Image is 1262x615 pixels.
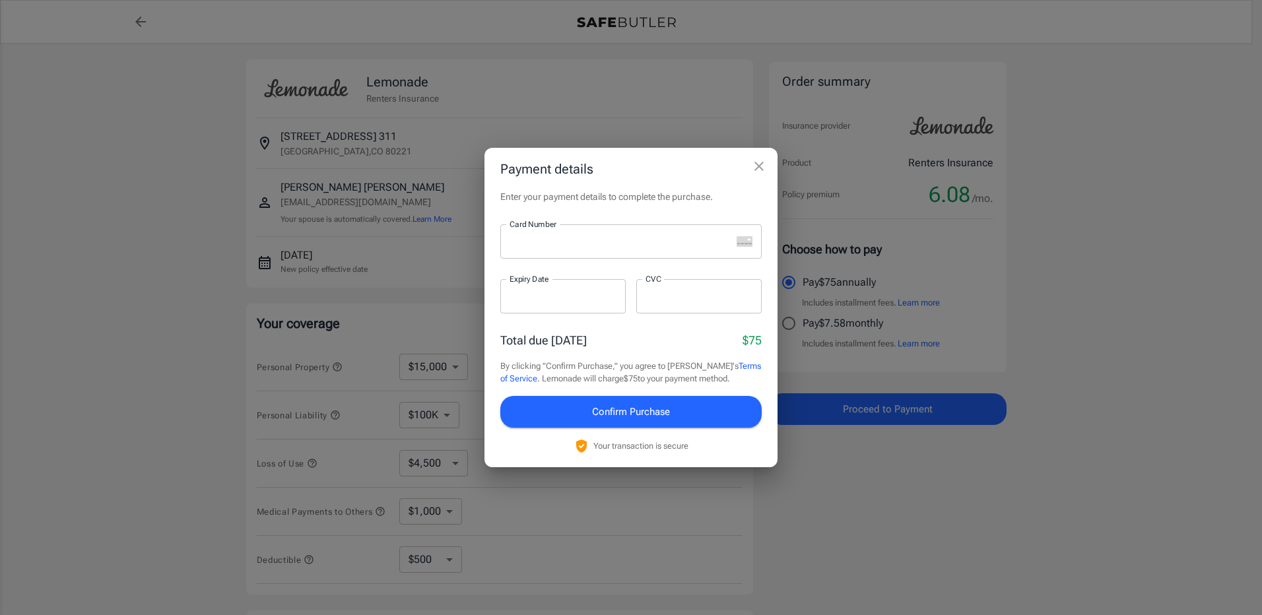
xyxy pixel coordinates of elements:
p: By clicking "Confirm Purchase," you agree to [PERSON_NAME]'s . Lemonade will charge $75 to your p... [500,360,762,385]
iframe: Secure expiration date input frame [510,290,616,302]
h2: Payment details [484,148,778,190]
p: Total due [DATE] [500,331,587,349]
iframe: Secure card number input frame [510,235,731,247]
span: Confirm Purchase [592,403,670,420]
p: Enter your payment details to complete the purchase. [500,190,762,203]
button: close [746,153,772,179]
p: $75 [743,331,762,349]
p: Your transaction is secure [593,439,688,452]
label: CVC [646,273,661,284]
button: Confirm Purchase [500,396,762,428]
svg: unknown [737,236,752,247]
label: Card Number [510,218,556,230]
iframe: Secure CVC input frame [646,290,752,302]
label: Expiry Date [510,273,549,284]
